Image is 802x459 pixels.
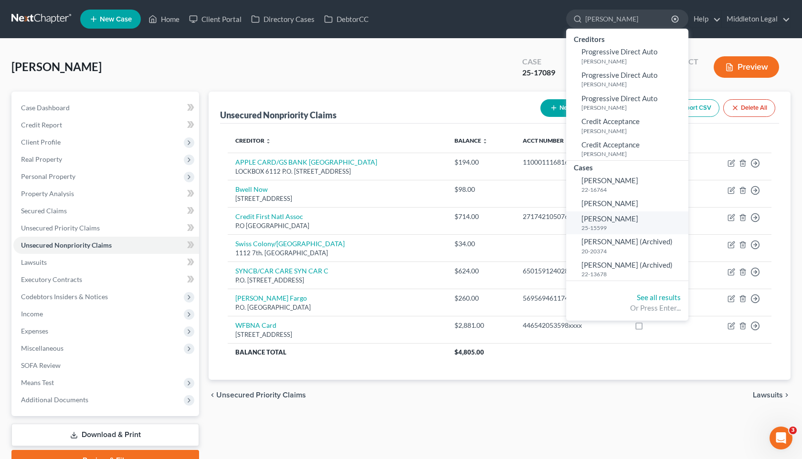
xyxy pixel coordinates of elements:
[581,247,686,255] small: 20-20374
[454,348,484,356] span: $4,805.00
[581,104,686,112] small: [PERSON_NAME]
[220,109,337,121] div: Unsecured Nonpriority Claims
[454,137,488,144] a: Balance unfold_more
[21,155,62,163] span: Real Property
[566,44,688,68] a: Progressive Direct Auto[PERSON_NAME]
[523,266,620,276] div: 650159124028xxxx
[246,10,319,28] a: Directory Cases
[770,427,792,449] iframe: Intercom live chat
[21,310,43,318] span: Income
[566,114,688,137] a: Credit Acceptance[PERSON_NAME]
[235,185,268,193] a: Bwell Now
[689,10,721,28] a: Help
[235,303,439,312] div: P.O. [GEOGRAPHIC_DATA]
[523,137,570,144] a: Acct Number unfold_more
[21,224,100,232] span: Unsecured Priority Claims
[235,212,303,220] a: Credit First Natl Assoc
[454,293,507,303] div: $260.00
[566,211,688,235] a: [PERSON_NAME]25-15599
[21,396,88,404] span: Additional Documents
[454,239,507,249] div: $34.00
[565,138,570,144] i: unfold_more
[21,138,61,146] span: Client Profile
[235,294,307,302] a: [PERSON_NAME] Fargo
[144,10,184,28] a: Home
[235,137,271,144] a: Creditor unfold_more
[235,167,439,176] div: LOCKBOX 6112 P.O. [STREET_ADDRESS]
[21,344,63,352] span: Miscellaneous
[574,303,681,313] div: Or Press Enter...
[21,189,74,198] span: Property Analysis
[11,60,102,73] span: [PERSON_NAME]
[581,237,673,246] span: [PERSON_NAME] (Archived)
[753,391,783,399] span: Lawsuits
[21,121,62,129] span: Credit Report
[13,271,199,288] a: Executory Contracts
[216,391,306,399] span: Unsecured Priority Claims
[581,57,686,65] small: [PERSON_NAME]
[523,157,620,167] div: 11000111681619170
[209,391,216,399] i: chevron_left
[581,224,686,232] small: 25-15599
[21,378,54,386] span: Means Test
[581,47,657,56] span: Progressive Direct Auto
[454,157,507,167] div: $194.00
[722,10,790,28] a: Middleton Legal
[789,427,797,434] span: 3
[235,321,276,329] a: WFBNA Card
[482,138,488,144] i: unfold_more
[21,275,82,283] span: Executory Contracts
[235,330,439,339] div: [STREET_ADDRESS]
[21,241,112,249] span: Unsecured Nonpriority Claims
[783,391,791,399] i: chevron_right
[581,270,686,278] small: 22-13678
[235,158,377,166] a: APPLE CARD/GS BANK [GEOGRAPHIC_DATA]
[540,99,598,117] button: New Claim
[566,137,688,161] a: Credit Acceptance[PERSON_NAME]
[566,173,688,197] a: [PERSON_NAME]22-16764
[581,127,686,135] small: [PERSON_NAME]
[11,424,199,446] a: Download & Print
[235,221,439,230] div: P.O [GEOGRAPHIC_DATA]
[566,91,688,115] a: Progressive Direct Auto[PERSON_NAME]
[523,321,620,330] div: 446542053598xxxx
[13,254,199,271] a: Lawsuits
[523,293,620,303] div: 5695694611746xxxx
[585,10,673,28] input: Search by name...
[723,99,775,117] button: Delete All
[637,293,681,302] a: See all results
[522,56,555,67] div: Case
[566,196,688,211] a: [PERSON_NAME]
[523,212,620,221] div: 271742105076xxxx
[209,391,306,399] button: chevron_left Unsecured Priority Claims
[184,10,246,28] a: Client Portal
[13,99,199,116] a: Case Dashboard
[566,234,688,258] a: [PERSON_NAME] (Archived)20-20374
[235,267,328,275] a: SYNCB/CAR CARE SYN CAR C
[566,258,688,281] a: [PERSON_NAME] (Archived)22-13678
[581,214,638,223] span: [PERSON_NAME]
[581,94,657,103] span: Progressive Direct Auto
[13,237,199,254] a: Unsecured Nonpriority Claims
[662,99,719,117] a: Export CSV
[581,140,640,149] span: Credit Acceptance
[228,344,447,361] th: Balance Total
[581,71,657,79] span: Progressive Direct Auto
[454,266,507,276] div: $624.00
[454,321,507,330] div: $2,881.00
[235,240,345,248] a: Swiss Colony/[GEOGRAPHIC_DATA]
[753,391,791,399] button: Lawsuits chevron_right
[566,161,688,173] div: Cases
[21,207,67,215] span: Secured Claims
[21,361,61,369] span: SOFA Review
[235,249,439,258] div: 1112 7th. [GEOGRAPHIC_DATA]
[454,212,507,221] div: $714.00
[13,116,199,134] a: Credit Report
[21,172,75,180] span: Personal Property
[21,104,70,112] span: Case Dashboard
[21,258,47,266] span: Lawsuits
[522,67,555,78] div: 25-17089
[714,56,779,78] button: Preview
[21,292,108,301] span: Codebtors Insiders & Notices
[566,68,688,91] a: Progressive Direct Auto[PERSON_NAME]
